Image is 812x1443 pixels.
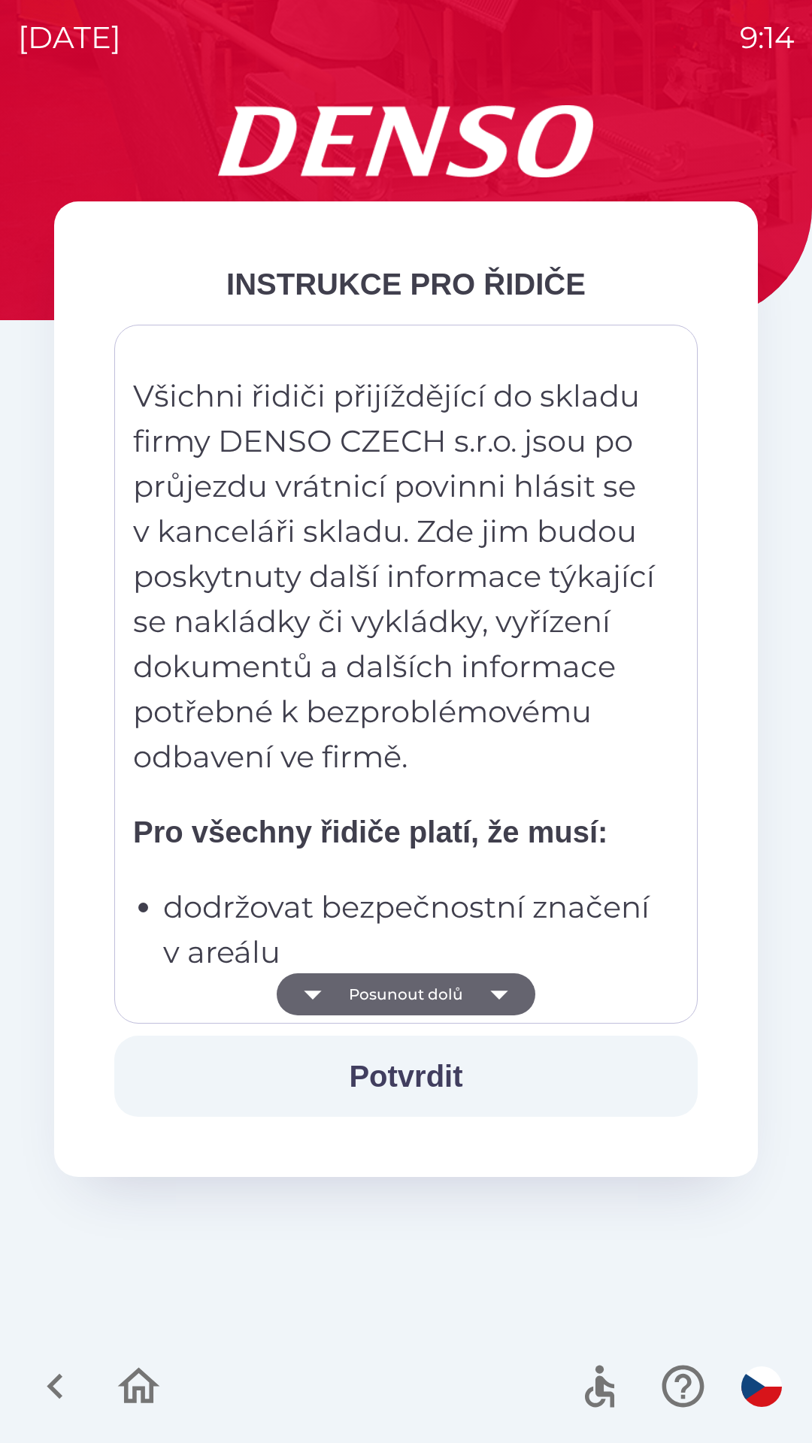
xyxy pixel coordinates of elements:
[114,262,698,307] div: INSTRUKCE PRO ŘIDIČE
[114,1036,698,1117] button: Potvrdit
[741,1366,782,1407] img: cs flag
[54,105,758,177] img: Logo
[277,973,535,1015] button: Posunout dolů
[133,815,607,849] strong: Pro všechny řidiče platí, že musí:
[740,15,794,60] p: 9:14
[163,885,658,975] p: dodržovat bezpečnostní značení v areálu
[133,374,658,779] p: Všichni řidiči přijíždějící do skladu firmy DENSO CZECH s.r.o. jsou po průjezdu vrátnicí povinni ...
[18,15,121,60] p: [DATE]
